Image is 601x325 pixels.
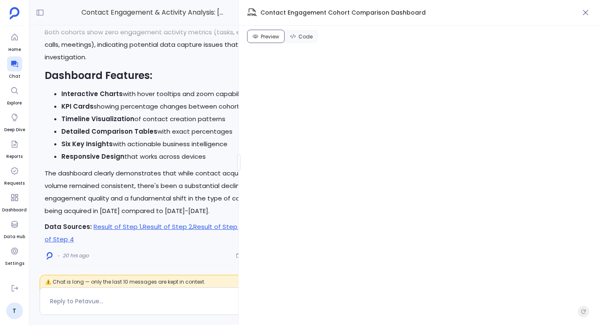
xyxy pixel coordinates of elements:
[193,222,243,231] a: Result of Step 3
[61,125,264,138] li: with exact percentages
[2,207,27,213] span: Dashboard
[6,153,23,160] span: Reports
[93,222,141,231] a: Result of Step 1
[4,180,25,187] span: Requests
[61,150,264,163] li: that works across devices
[4,234,25,240] span: Data Hub
[4,163,25,187] a: Requests
[298,33,313,40] span: Code
[7,30,22,53] a: Home
[247,30,285,43] button: Preview
[61,113,264,125] li: of contact creation patterns
[7,56,22,80] a: Chat
[45,167,264,217] p: The dashboard clearly demonstrates that while contact acquisition volume remained consistent, the...
[7,46,22,53] span: Home
[61,127,157,136] strong: Detailed Comparison Tables
[6,302,23,319] a: T
[5,244,24,267] a: Settings
[7,100,22,107] span: Explore
[45,69,264,83] h2: Dashboard Features:
[45,222,92,231] strong: Data Sources:
[7,83,22,107] a: Explore
[143,222,192,231] a: Result of Step 2
[45,26,264,63] p: Both cohorts show zero engagement activity metrics (tasks, emails, calls, meetings), indicating p...
[61,138,264,150] li: with actionable business intelligence
[61,114,134,123] strong: Timeline Visualization
[61,100,264,113] li: showing percentage changes between cohorts
[61,152,124,161] strong: Responsive Design
[10,7,20,20] img: petavue logo
[45,221,264,246] p: , , ,
[47,252,53,260] img: logo
[81,7,227,18] span: Contact Engagement & Activity Analysis: 2023-2024 vs 2025 Cohort Comparison
[5,260,24,267] span: Settings
[6,137,23,160] a: Reports
[4,217,25,240] a: Data Hub
[61,102,93,111] strong: KPI Cards
[261,33,279,40] span: Preview
[4,110,25,133] a: Deep Dive
[61,89,123,98] strong: Interactive Charts
[63,252,89,259] span: 20 hrs ago
[61,88,264,100] li: with hover tooltips and zoom capabilities
[260,8,426,17] span: Contact Engagement Cohort Comparison Dashboard
[247,46,593,321] iframe: To enrich screen reader interactions, please activate Accessibility in Grammarly extension settings
[61,140,113,148] strong: Six Key Insights
[2,190,27,213] a: Dashboard
[7,73,22,80] span: Chat
[4,127,25,133] span: Deep Dive
[40,275,269,294] span: ⚠️ Chat is long — only the last 10 messages are kept in context.
[285,30,318,43] button: Code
